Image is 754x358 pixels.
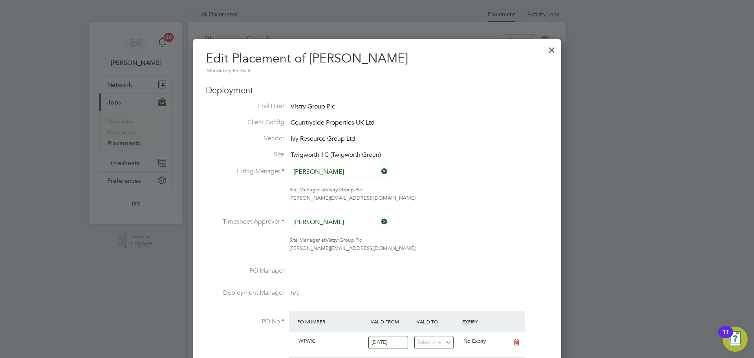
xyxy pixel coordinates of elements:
span: Twigworth 1C (Twigworth Green) [291,151,381,159]
label: Hiring Manager [206,167,284,176]
div: Expiry [460,314,506,329]
h3: Deployment [206,85,548,96]
div: Mandatory Fields [206,67,548,75]
span: Countryside Properties UK Ltd [291,119,375,127]
button: Open Resource Center, 11 new notifications [723,327,748,352]
div: Valid To [415,314,461,329]
span: No Expiry [463,338,486,344]
label: Timesheet Approver [206,218,284,226]
span: WTWIG [298,338,316,344]
input: Search for... [291,166,388,178]
span: Ivy Resource Group Ltd [291,135,355,143]
span: Vistry Group Plc [326,186,362,193]
span: Site Manager at [289,237,326,243]
label: Vendor [206,134,284,143]
label: Client Config [206,118,284,127]
span: Site Manager at [289,186,326,193]
div: PO Number [295,314,369,329]
label: PO Manager [206,267,284,275]
span: Edit Placement of [PERSON_NAME] [206,51,408,66]
input: Search for... [291,217,388,228]
span: Vistry Group Plc [291,103,335,110]
div: 11 [722,332,729,342]
label: End Hirer [206,102,284,110]
div: [PERSON_NAME][EMAIL_ADDRESS][DOMAIN_NAME] [289,194,548,202]
label: Deployment Manager [206,289,284,297]
input: Select one [414,336,454,349]
label: Site [206,151,284,159]
span: Vistry Group Plc [326,237,362,243]
div: Valid From [369,314,415,329]
span: n/a [291,289,300,297]
input: Select one [368,336,408,349]
label: PO No [206,318,284,326]
span: [PERSON_NAME][EMAIL_ADDRESS][DOMAIN_NAME] [289,245,415,252]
